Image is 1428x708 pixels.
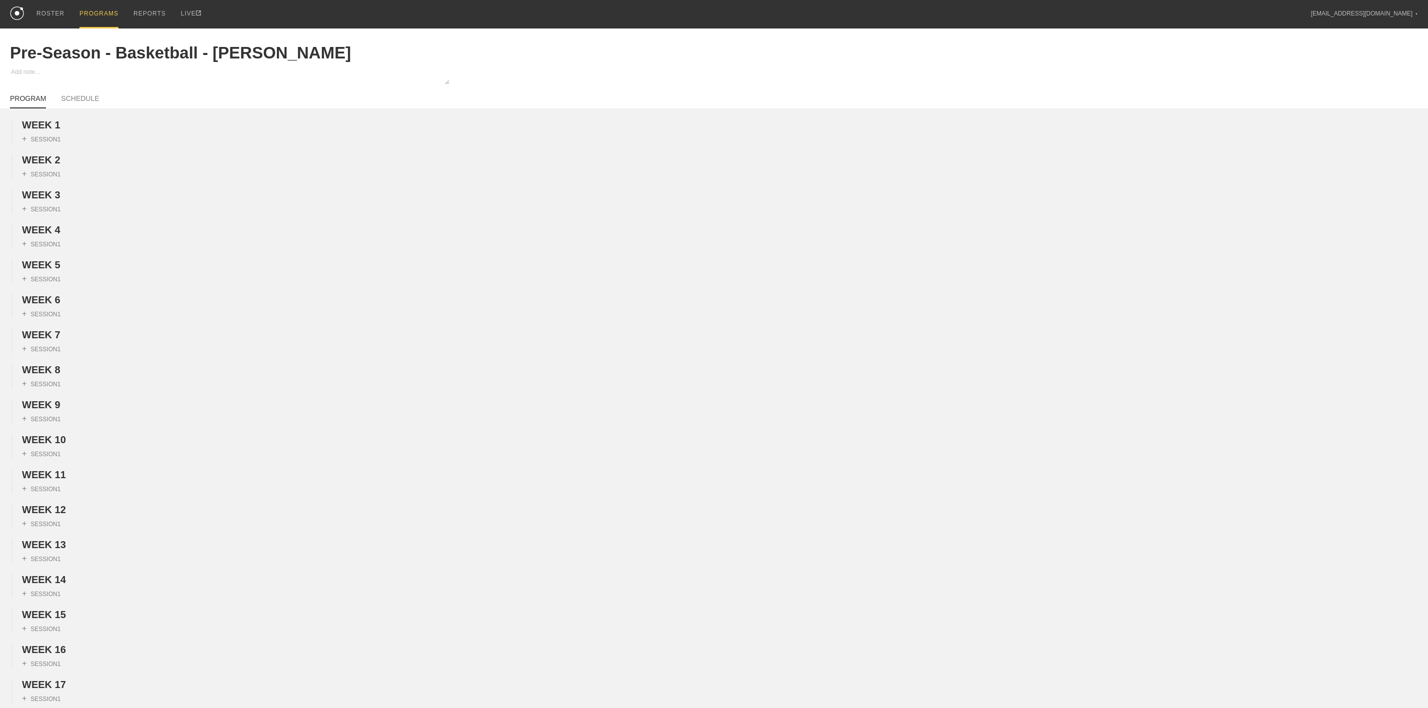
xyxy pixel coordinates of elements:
[22,414,60,423] div: SESSION 1
[22,344,60,353] div: SESSION 1
[22,414,26,423] span: +
[22,239,26,248] span: +
[22,134,26,143] span: +
[22,204,26,213] span: +
[22,589,26,598] span: +
[22,434,66,445] span: WEEK 10
[22,364,60,375] span: WEEK 8
[22,484,60,493] div: SESSION 1
[22,554,26,563] span: +
[10,6,24,20] img: logo
[22,589,60,598] div: SESSION 1
[22,379,26,388] span: +
[22,189,60,200] span: WEEK 3
[22,504,66,515] span: WEEK 12
[22,469,66,480] span: WEEK 11
[22,624,60,633] div: SESSION 1
[22,694,26,703] span: +
[22,554,60,563] div: SESSION 1
[22,344,26,353] span: +
[22,659,26,668] span: +
[10,94,46,108] a: PROGRAM
[22,154,60,165] span: WEEK 2
[22,519,60,528] div: SESSION 1
[22,294,60,305] span: WEEK 6
[22,309,26,318] span: +
[22,119,60,130] span: WEEK 1
[22,519,26,528] span: +
[22,539,66,550] span: WEEK 13
[22,329,60,340] span: WEEK 7
[22,274,26,283] span: +
[1415,11,1418,17] div: ▼
[22,449,26,458] span: +
[22,399,60,410] span: WEEK 9
[61,94,99,107] a: SCHEDULE
[1378,660,1428,708] iframe: Chat Widget
[22,169,60,178] div: SESSION 1
[22,134,60,143] div: SESSION 1
[22,644,66,655] span: WEEK 16
[22,694,60,703] div: SESSION 1
[22,449,60,458] div: SESSION 1
[22,679,66,690] span: WEEK 17
[22,259,60,270] span: WEEK 5
[22,204,60,213] div: SESSION 1
[22,624,26,633] span: +
[22,379,60,388] div: SESSION 1
[22,274,60,283] div: SESSION 1
[22,239,60,248] div: SESSION 1
[22,659,60,668] div: SESSION 1
[22,609,66,620] span: WEEK 15
[22,574,66,585] span: WEEK 14
[22,309,60,318] div: SESSION 1
[22,169,26,178] span: +
[22,224,60,235] span: WEEK 4
[22,484,26,493] span: +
